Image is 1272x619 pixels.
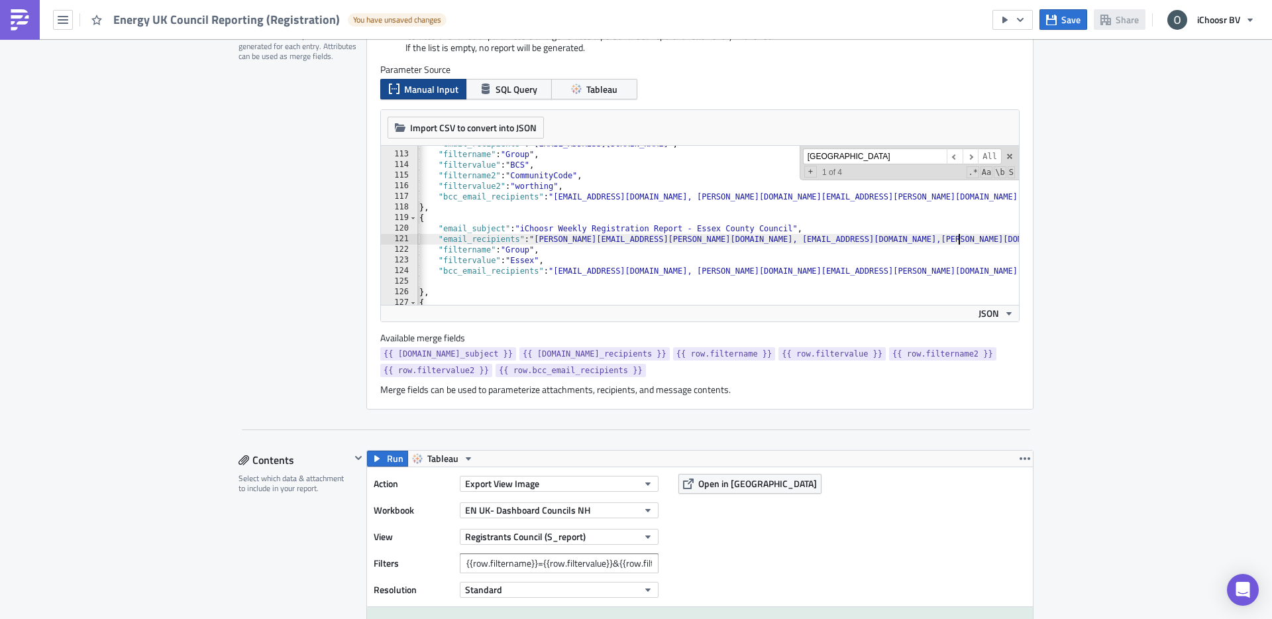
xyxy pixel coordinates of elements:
[238,450,350,470] div: Contents
[1116,13,1139,27] span: Share
[974,306,1019,321] button: JSON
[1159,5,1262,34] button: iChoosr BV
[380,364,492,377] a: {{ row.filtervalue2 }}
[238,473,350,494] div: Select which data & attachment to include in your report.
[381,160,417,170] div: 114
[1039,9,1087,30] button: Save
[380,30,1020,64] div: Iterates over a list of parameters and generates a personalised report for each entry in the list...
[5,19,633,29] p: Please see attached for your weekly collective switching update. This email contains the followin...
[892,347,993,361] span: {{ row.filtername2 }}
[5,5,633,177] body: Rich Text Area. Press ALT-0 for help.
[978,148,1002,165] span: Alt-Enter
[980,166,992,178] span: CaseSensitive Search
[380,79,466,99] button: Manual Input
[460,553,659,573] input: Filter1=Value1&...
[1094,9,1145,30] button: Share
[32,71,58,81] u: do not
[5,33,633,43] p: 1. Your registration overview and headline figures (.pdf)
[994,166,1006,178] span: Whole Word Search
[523,347,666,361] span: {{ [DOMAIN_NAME]_recipients }}
[889,347,996,361] a: {{ row.filtername2 }}
[586,82,617,96] span: Tableau
[380,384,1020,396] div: Merge fields can be used to parameterize attachments, recipients, and message contents.
[496,364,646,377] a: {{ row.bcc_email_recipients }}
[381,149,417,160] div: 113
[381,276,417,287] div: 125
[5,5,633,15] p: Hi,
[698,477,817,490] span: Open in [GEOGRAPHIC_DATA]
[460,502,659,518] button: EN UK- Dashboard Councils NH
[817,167,847,178] span: 1 of 4
[782,347,882,361] span: {{ row.filtervalue }}
[1166,9,1189,31] img: Avatar
[778,347,886,361] a: {{ row.filtervalue }}
[427,451,458,467] span: Tableau
[947,148,963,165] span: ​
[387,451,403,467] span: Run
[113,12,341,27] span: Energy UK Council Reporting (Registration)
[381,223,417,234] div: 120
[380,64,1020,76] label: Parameter Source
[804,166,817,178] span: Toggle Replace mode
[979,306,999,320] span: JSON
[410,121,537,135] span: Import CSV to convert into JSON
[374,553,453,573] label: Filters
[5,71,633,81] div: Please reply to this email, the reply mailbox to this email address is not monitored.
[407,451,478,467] button: Tableau
[465,477,539,490] span: Export View Image
[374,474,453,494] label: Action
[465,530,586,543] span: Registrants Council (S_report)
[381,298,417,308] div: 127
[154,61,517,71] span: or you can contact your Relationship Manager directly.
[238,21,358,62] div: Define a list of parameters to iterate over. One report will be generated for each entry. Attribu...
[353,15,441,25] span: You have unsaved changes
[519,347,670,361] a: {{ [DOMAIN_NAME]_recipients }}
[5,84,633,94] p: Best wishes,
[381,181,417,192] div: 116
[499,364,643,377] span: {{ row.bcc_email_recipients }}
[9,9,30,30] img: PushMetrics
[465,583,502,596] span: Standard
[384,347,513,361] span: {{ [DOMAIN_NAME]_subject }}
[460,582,659,598] button: Standard
[388,117,544,139] button: Import CSV to convert into JSON
[384,364,489,377] span: {{ row.filtervalue2 }}
[374,527,453,547] label: View
[676,347,772,361] span: {{ row.filtername }}
[496,82,537,96] span: SQL Query
[381,234,417,245] div: 121
[673,347,776,361] a: {{ row.filtername }}
[381,192,417,202] div: 117
[1008,166,1015,178] span: Search In Selection
[381,213,417,223] div: 119
[465,503,590,517] span: EN UK- Dashboard Councils NH
[460,476,659,492] button: Export View Image
[380,332,480,344] label: Available merge fields
[5,112,633,122] p: The Data Analysis Team
[967,166,979,178] span: RegExp Search
[381,287,417,298] div: 126
[1227,574,1259,606] div: Open Intercom Messenger
[1061,13,1081,27] span: Save
[367,451,408,467] button: Run
[381,266,417,276] div: 124
[404,82,458,96] span: Manual Input
[963,148,979,165] span: ​
[350,450,366,466] button: Hide content
[381,255,417,266] div: 123
[803,148,947,165] input: Search for
[1197,13,1240,27] span: iChoosr BV
[551,79,637,99] button: Tableau
[678,474,821,494] button: Open in [GEOGRAPHIC_DATA]
[374,580,453,600] label: Resolution
[5,47,633,57] p: 2. Your daily figures, and your registrations per postcode (.xls)
[466,79,552,99] button: SQL Query
[380,347,516,361] a: {{ [DOMAIN_NAME]_subject }}
[460,529,659,545] button: Registrants Council (S_report)
[381,245,417,255] div: 122
[374,500,453,520] label: Workbook
[381,202,417,213] div: 118
[5,61,633,71] div: If you have any questions please email
[381,170,417,181] div: 115
[154,61,309,71] a: relationshipmanager@[DOMAIN_NAME]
